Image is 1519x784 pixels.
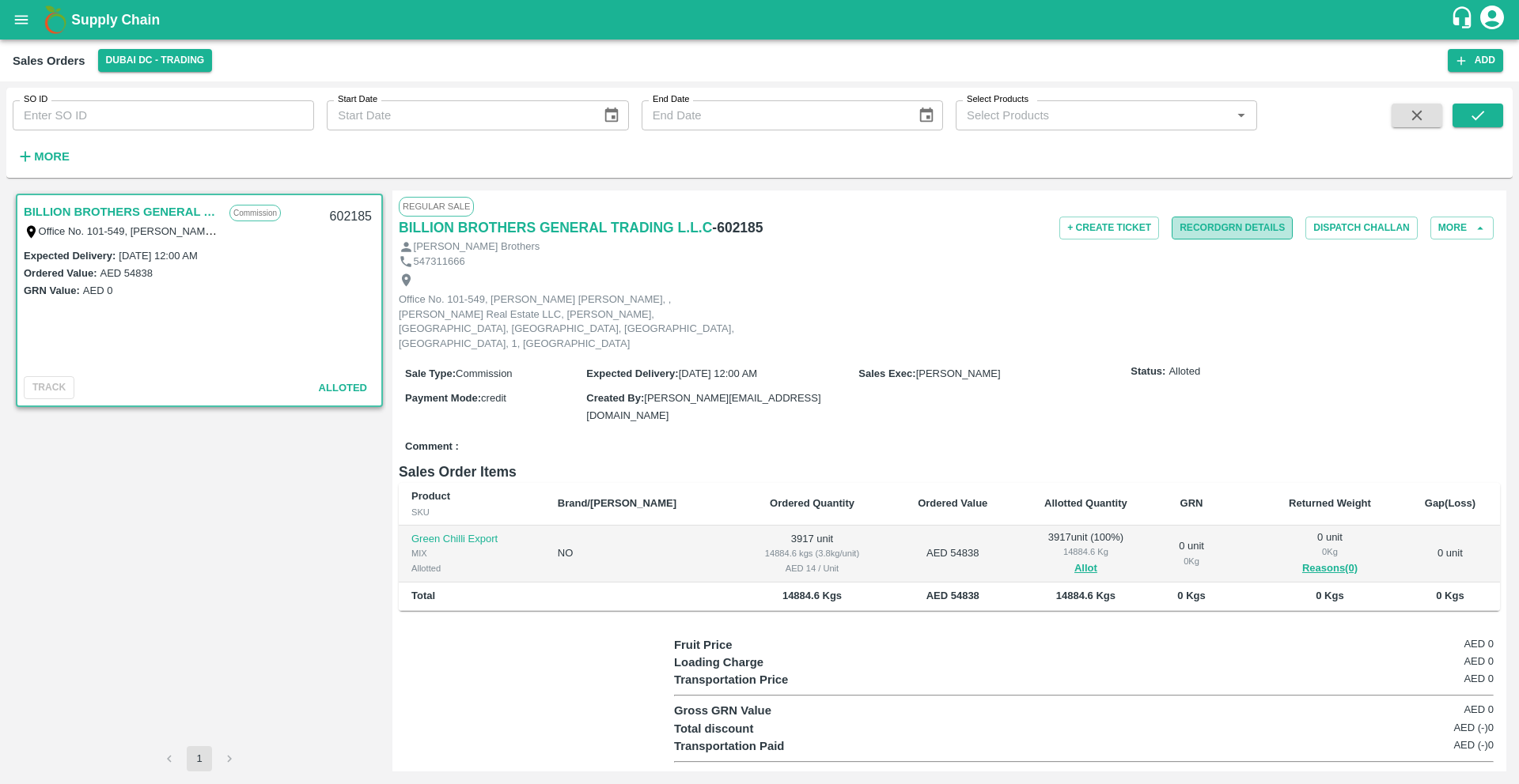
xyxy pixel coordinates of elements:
button: RecordGRN Details [1172,217,1293,239]
p: Loading Charge [674,654,879,671]
label: [DATE] 12:00 AM [119,250,197,262]
div: MIX [411,546,532,560]
b: 0 Kgs [1436,590,1464,601]
span: Alloted [319,382,367,394]
input: Select Products [960,105,1226,126]
div: 3917 unit ( 100 %) [1028,530,1144,578]
h6: AED 0 [1357,636,1494,652]
input: Enter SO ID [13,100,314,130]
div: 14884.6 kgs (3.8kg/unit) [746,546,877,560]
b: Ordered Quantity [770,497,854,509]
div: 0 unit [1169,539,1214,568]
b: GRN [1180,497,1203,509]
div: 0 Kg [1272,545,1388,559]
div: Allotted [411,561,532,575]
a: Supply Chain [71,9,1450,31]
div: customer-support [1450,6,1478,34]
h6: AED 0 [1357,768,1494,784]
span: [PERSON_NAME] [916,367,1001,379]
h6: AED 0 [1357,671,1494,687]
span: Commission [456,367,513,379]
b: Product [411,490,450,502]
b: 14884.6 Kgs [1056,590,1116,601]
label: End Date [653,93,689,106]
input: Start Date [327,100,590,130]
td: 0 unit [1400,526,1500,583]
input: End Date [642,100,905,130]
button: Add [1448,49,1503,72]
div: 0 Kg [1169,554,1214,568]
b: 14884.6 Kgs [782,590,842,601]
button: Open [1231,105,1252,126]
label: Status: [1131,364,1165,379]
img: logo [40,4,71,36]
b: Gap(Loss) [1425,497,1475,509]
div: SKU [411,505,532,519]
p: Total discount [674,720,879,737]
label: Comment : [405,439,459,454]
strong: More [34,150,70,163]
span: [DATE] 12:00 AM [679,367,757,379]
label: AED 54838 [100,267,153,279]
h6: AED 0 [1357,702,1494,718]
p: 547311666 [414,254,465,269]
label: Office No. 101-549, [PERSON_NAME] [PERSON_NAME], , [PERSON_NAME] Real Estate LLC, [PERSON_NAME], ... [39,224,1142,237]
label: GRN Value: [24,285,80,296]
button: Allot [1074,560,1097,578]
p: Commission [229,205,281,221]
button: page 1 [187,746,212,771]
label: Expected Delivery : [24,250,116,262]
b: Ordered Value [918,497,987,509]
label: AED 0 [83,285,113,296]
label: Ordered Value: [24,267,97,279]
p: [PERSON_NAME] Brothers [414,239,540,254]
h6: - 602185 [712,217,763,239]
h6: Sales Order Items [399,461,1500,483]
div: Sales Orders [13,51,85,71]
div: 602185 [320,198,381,236]
button: More [13,143,74,170]
div: 0 unit [1272,530,1388,578]
label: Select Products [967,93,1028,106]
p: Transportation Paid [674,737,879,755]
b: Supply Chain [71,12,160,28]
b: 0 Kgs [1316,590,1343,601]
span: credit [481,392,506,404]
button: Choose date [911,100,941,130]
h6: AED (-)0 [1357,720,1494,736]
p: Green Chilli Export [411,532,532,547]
span: Alloted [1169,364,1200,379]
a: BILLION BROTHERS GENERAL TRADING L.L.C [24,202,222,222]
h6: AED (-)0 [1357,737,1494,753]
button: Dispatch Challan [1305,217,1418,239]
label: Sales Exec : [858,367,915,379]
b: Returned Weight [1289,497,1371,509]
label: Sale Type : [405,367,456,379]
p: Fruit Price [674,636,879,654]
div: 14884.6 Kg [1028,545,1144,559]
nav: pagination navigation [154,746,244,771]
p: Gross GRN Value [674,702,879,719]
label: Start Date [338,93,377,106]
label: Created By : [586,392,644,404]
b: 0 Kgs [1177,590,1205,601]
button: Choose date [597,100,627,130]
p: Office No. 101-549, [PERSON_NAME] [PERSON_NAME], , [PERSON_NAME] Real Estate LLC, [PERSON_NAME], ... [399,292,755,351]
b: Total [411,590,435,601]
span: [PERSON_NAME][EMAIL_ADDRESS][DOMAIN_NAME] [586,392,820,421]
label: Payment Mode : [405,392,481,404]
div: AED 14 / Unit [746,561,877,575]
b: Brand/[PERSON_NAME] [558,497,676,509]
label: SO ID [24,93,47,106]
button: Select DC [98,49,213,72]
td: AED 54838 [891,526,1015,583]
p: Transportation Price [674,671,879,688]
b: AED 54838 [926,590,979,601]
td: NO [545,526,734,583]
td: 3917 unit [733,526,890,583]
b: Allotted Quantity [1044,497,1127,509]
button: open drawer [3,2,40,38]
button: Reasons(0) [1272,560,1388,578]
a: BILLION BROTHERS GENERAL TRADING L.L.C [399,217,712,239]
